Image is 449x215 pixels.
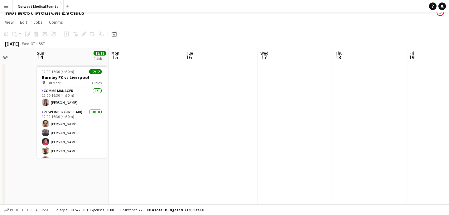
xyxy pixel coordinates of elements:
[21,41,36,46] span: Week 37
[37,109,107,211] app-card-role: Responder (First Aid)10/1012:00-16:30 (4h30m)[PERSON_NAME][PERSON_NAME][PERSON_NAME][PERSON_NAME]...
[408,54,414,61] span: 19
[409,50,414,56] span: Fri
[46,81,60,85] span: Turf Moor
[36,54,44,61] span: 14
[154,208,204,212] span: Total Budgeted £130 832.00
[39,41,45,46] div: BST
[2,18,16,26] a: View
[13,0,64,12] button: Norwest Medical Events
[49,19,63,25] span: Comms
[94,56,106,61] div: 1 Job
[94,51,106,56] span: 12/12
[10,208,28,212] span: Budgeted
[260,50,268,56] span: Wed
[91,81,102,85] span: 3 Roles
[37,75,107,80] h3: Burnley FC vs Liverpool
[5,19,14,25] span: View
[37,66,107,158] app-job-card: 12:00-16:30 (4h30m)12/12Burnley FC vs Liverpool Turf Moor3 RolesComms Manager1/112:00-16:30 (4h30...
[34,208,49,212] span: All jobs
[335,50,343,56] span: Thu
[185,54,193,61] span: 16
[42,69,74,74] span: 12:00-16:30 (4h30m)
[20,19,27,25] span: Edit
[334,54,343,61] span: 18
[3,207,29,213] button: Budgeted
[37,87,107,109] app-card-role: Comms Manager1/112:00-16:30 (4h30m)[PERSON_NAME]
[111,50,119,56] span: Mon
[31,18,45,26] a: Jobs
[55,208,204,212] div: Salary £130 572.00 + Expenses £0.00 + Subsistence £260.00 =
[186,50,193,56] span: Tue
[259,54,268,61] span: 17
[5,41,19,47] div: [DATE]
[110,54,119,61] span: 15
[17,18,30,26] a: Edit
[33,19,43,25] span: Jobs
[37,50,44,56] span: Sun
[46,18,65,26] a: Comms
[89,69,102,74] span: 12/12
